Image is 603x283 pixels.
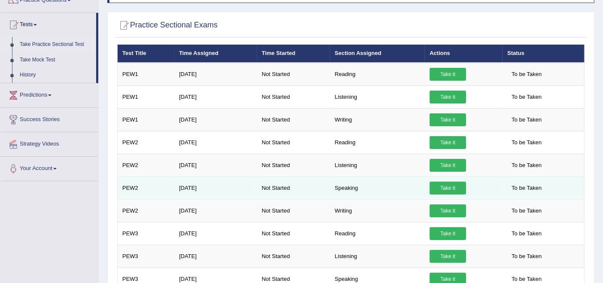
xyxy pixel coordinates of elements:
td: Not Started [257,63,330,86]
td: Not Started [257,154,330,176]
td: Not Started [257,176,330,199]
td: Reading [330,131,425,154]
span: To be Taken [507,91,546,103]
td: Listening [330,154,425,176]
span: To be Taken [507,227,546,240]
td: Not Started [257,199,330,222]
td: Listening [330,85,425,108]
a: Predictions [0,83,98,105]
td: Not Started [257,245,330,268]
span: To be Taken [507,159,546,172]
th: Status [503,45,584,63]
span: To be Taken [507,204,546,217]
span: To be Taken [507,68,546,81]
td: Listening [330,245,425,268]
td: [DATE] [174,176,257,199]
td: PEW1 [118,108,175,131]
td: [DATE] [174,245,257,268]
td: [DATE] [174,108,257,131]
td: Reading [330,222,425,245]
td: Speaking [330,176,425,199]
a: Strategy Videos [0,132,98,154]
td: [DATE] [174,154,257,176]
a: Success Stories [0,108,98,129]
td: [DATE] [174,199,257,222]
td: [DATE] [174,63,257,86]
th: Time Started [257,45,330,63]
td: Not Started [257,108,330,131]
th: Section Assigned [330,45,425,63]
a: Take it [430,159,466,172]
a: Take it [430,250,466,263]
span: To be Taken [507,136,546,149]
td: PEW2 [118,131,175,154]
td: [DATE] [174,85,257,108]
a: Take Practice Sectional Test [16,37,96,52]
a: History [16,67,96,83]
td: PEW2 [118,199,175,222]
a: Take it [430,204,466,217]
td: [DATE] [174,222,257,245]
th: Test Title [118,45,175,63]
a: Take it [430,136,466,149]
a: Tests [0,13,96,34]
a: Take it [430,91,466,103]
th: Actions [425,45,503,63]
td: PEW3 [118,245,175,268]
td: Not Started [257,131,330,154]
td: Not Started [257,222,330,245]
h2: Practice Sectional Exams [117,19,218,32]
a: Take it [430,113,466,126]
td: [DATE] [174,131,257,154]
a: Take it [430,227,466,240]
td: Not Started [257,85,330,108]
span: To be Taken [507,113,546,126]
span: To be Taken [507,250,546,263]
td: PEW2 [118,176,175,199]
a: Take Mock Test [16,52,96,68]
td: Writing [330,108,425,131]
td: Writing [330,199,425,222]
a: Take it [430,68,466,81]
a: Take it [430,182,466,195]
a: Your Account [0,157,98,178]
span: To be Taken [507,182,546,195]
td: Reading [330,63,425,86]
td: PEW2 [118,154,175,176]
td: PEW3 [118,222,175,245]
th: Time Assigned [174,45,257,63]
td: PEW1 [118,63,175,86]
td: PEW1 [118,85,175,108]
